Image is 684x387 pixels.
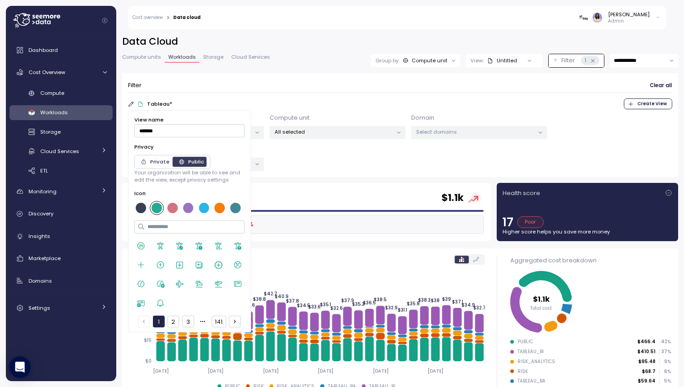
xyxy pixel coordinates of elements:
span: Workloads [40,109,68,116]
tspan: $32.9 [385,305,398,311]
a: Compute [9,86,113,101]
p: 17 [503,216,513,228]
div: Untitled [487,57,517,64]
button: Filter1 [549,54,604,67]
span: Cloud Services [231,55,270,60]
span: Domains [28,277,52,284]
button: 3 [182,316,194,327]
p: $59.64 [638,378,655,384]
p: Select domains [416,128,534,135]
div: Open Intercom Messenger [9,356,31,378]
img: ACg8ocLZbCfiIcRY1UvIrSclsFfpd9IZ23ZbUkX6e8hl_ICG-iWpeXo=s96-c [593,13,602,22]
tspan: $1.1k [533,294,550,304]
p: Tableau * [147,100,172,107]
span: Workloads [168,55,196,60]
tspan: $33.6 [308,304,321,310]
tspan: $37.1 [451,299,463,305]
p: 1 [584,56,586,65]
span: Storage [40,128,61,135]
tspan: $38.8 [253,296,266,302]
tspan: $15 [144,337,152,343]
div: RISK [518,368,528,375]
tspan: $36.5 [363,300,376,306]
tspan: $37.9 [341,298,354,303]
p: Domain [411,113,434,122]
tspan: $40.9 [274,294,288,299]
h2: $ 1.1k [442,191,464,205]
tspan: [DATE] [427,368,443,374]
p: 5 % [660,378,670,384]
p: Higher score helps you save more money [503,228,672,235]
div: Compute unit [412,57,447,64]
span: Settings [28,304,50,312]
p: 42 % [660,339,670,345]
tspan: $35.8 [407,301,420,307]
div: TABLEAU_BI [518,349,544,355]
tspan: $0 [145,359,152,364]
p: View: [470,57,484,64]
div: PUBLIC [518,339,533,345]
div: > [166,15,170,21]
span: Clear all [650,79,672,92]
tspan: Total cost [530,305,552,311]
a: Storage [9,125,113,140]
p: 6 % [660,368,670,375]
label: View name [134,116,164,124]
tspan: $42.7 [264,291,277,297]
p: Compute unit [270,113,309,122]
a: Cost overview [133,15,163,20]
p: Filter [561,56,575,65]
div: Data cloud [173,15,200,20]
div: Aggregated cost breakdown [510,256,671,265]
label: Icon [134,190,245,198]
p: Group by: [375,57,399,64]
p: 37 % [660,349,670,355]
p: Health score [503,189,540,198]
p: Filter [128,81,142,90]
tspan: [DATE] [152,368,168,374]
p: $410.51 [637,349,655,355]
button: 1 [153,316,165,327]
a: Cloud Services [9,144,113,159]
button: 2 [167,316,179,327]
a: Cost Overview [9,63,113,81]
tspan: $34.5 [297,303,310,308]
p: 9 % [660,359,670,365]
a: Dashboard [9,41,113,59]
tspan: $38.3 [418,297,431,303]
tspan: $39 [442,296,451,302]
img: 676124322ce2d31a078e3b71.PNG [579,13,589,22]
span: Compute units [122,55,161,60]
span: ETL [40,167,48,174]
tspan: [DATE] [318,368,333,374]
tspan: $38.5 [374,297,387,303]
tspan: $31.1 [398,307,407,313]
span: Insights [28,233,50,240]
tspan: $32.6 [330,305,342,311]
tspan: $32.7 [473,305,485,311]
p: $95.48 [638,359,655,365]
button: Clear all [649,79,672,92]
button: Create View [624,98,672,109]
button: Collapse navigation [99,17,110,24]
tspan: $37.8 [286,298,299,304]
span: Create View [637,99,667,109]
tspan: $35.3 [352,301,365,307]
p: Admin [608,18,650,24]
a: ETL [9,163,113,178]
a: Domains [9,272,113,290]
tspan: [DATE] [372,368,388,374]
a: Monitoring [9,182,113,200]
a: Settings [9,299,113,317]
p: Your organization will be able to see and edit the view, except privacy settings [134,169,245,184]
div: [PERSON_NAME] [608,11,650,18]
span: Storage [203,55,223,60]
div: RISK_ANALYTICS [518,359,555,365]
span: Compute [40,89,64,97]
p: $68.7 [642,368,655,375]
div: Public [178,158,204,166]
span: Cost Overview [28,69,65,76]
span: Cloud Services [40,148,79,155]
a: Workloads [9,105,113,120]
